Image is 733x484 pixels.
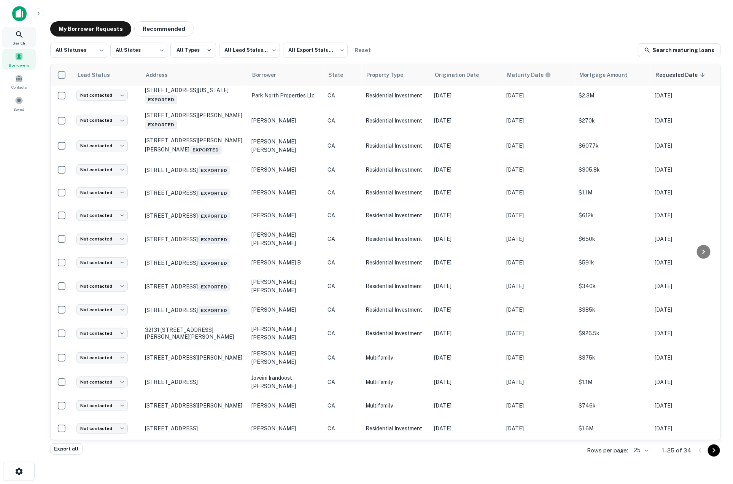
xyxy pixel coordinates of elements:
[655,424,719,433] p: [DATE]
[2,49,36,70] div: Borrowers
[434,188,499,197] p: [DATE]
[435,70,489,80] span: Origination Date
[366,235,426,243] p: Residential Investment
[2,71,36,92] div: Contacts
[73,64,141,86] th: Lead Status
[76,304,128,315] div: Not contacted
[655,329,719,338] p: [DATE]
[579,401,647,410] p: $746k
[328,70,353,80] span: State
[76,377,128,388] div: Not contacted
[434,329,499,338] p: [DATE]
[695,423,733,460] iframe: Chat Widget
[145,210,244,221] p: [STREET_ADDRESS]
[145,257,244,268] p: [STREET_ADDRESS]
[655,401,719,410] p: [DATE]
[145,379,244,385] p: [STREET_ADDRESS]
[76,115,128,126] div: Not contacted
[366,378,426,386] p: Multifamily
[579,378,647,386] p: $1.1M
[366,211,426,220] p: Residential Investment
[328,424,358,433] p: CA
[366,306,426,314] p: Residential Investment
[579,116,647,125] p: $270k
[351,43,375,58] button: Reset
[251,278,320,295] p: [PERSON_NAME] [PERSON_NAME]
[366,258,426,267] p: Residential Investment
[328,91,358,100] p: CA
[251,401,320,410] p: [PERSON_NAME]
[434,282,499,290] p: [DATE]
[434,424,499,433] p: [DATE]
[579,258,647,267] p: $591k
[655,235,719,243] p: [DATE]
[76,400,128,411] div: Not contacted
[655,91,719,100] p: [DATE]
[366,70,413,80] span: Property Type
[328,166,358,174] p: CA
[434,401,499,410] p: [DATE]
[366,188,426,197] p: Residential Investment
[655,188,719,197] p: [DATE]
[575,64,651,86] th: Mortgage Amount
[651,64,723,86] th: Requested Date
[328,211,358,220] p: CA
[506,142,571,150] p: [DATE]
[655,282,719,290] p: [DATE]
[170,43,216,58] button: All Types
[219,40,280,60] div: All Lead Statuses
[366,91,426,100] p: Residential Investment
[638,43,721,57] a: Search maturing loans
[662,446,691,455] p: 1–25 of 34
[328,378,358,386] p: CA
[145,87,244,104] p: [STREET_ADDRESS][US_STATE]
[328,329,358,338] p: CA
[328,142,358,150] p: CA
[146,70,178,80] span: Address
[134,21,194,37] button: Recommended
[434,258,499,267] p: [DATE]
[198,306,230,315] span: Exported
[587,446,628,455] p: Rows per page:
[631,445,650,456] div: 25
[434,235,499,243] p: [DATE]
[198,235,230,244] span: Exported
[506,424,571,433] p: [DATE]
[324,64,362,86] th: State
[506,378,571,386] p: [DATE]
[251,166,320,174] p: [PERSON_NAME]
[251,258,320,267] p: [PERSON_NAME] b
[434,306,499,314] p: [DATE]
[579,353,647,362] p: $375k
[507,71,544,79] h6: Maturity Date
[655,70,708,80] span: Requested Date
[655,166,719,174] p: [DATE]
[145,234,244,244] p: [STREET_ADDRESS]
[2,93,36,114] a: Saved
[251,116,320,125] p: [PERSON_NAME]
[434,116,499,125] p: [DATE]
[502,64,575,86] th: Maturity dates displayed may be estimated. Please contact the lender for the most accurate maturi...
[12,6,27,21] img: capitalize-icon.png
[76,210,128,221] div: Not contacted
[506,282,571,290] p: [DATE]
[251,137,320,154] p: [PERSON_NAME] [PERSON_NAME]
[328,282,358,290] p: CA
[366,282,426,290] p: Residential Investment
[507,71,551,79] div: Maturity dates displayed may be estimated. Please contact the lender for the most accurate maturi...
[145,187,244,198] p: [STREET_ADDRESS]
[145,164,244,175] p: [STREET_ADDRESS]
[145,354,244,361] p: [STREET_ADDRESS][PERSON_NAME]
[251,349,320,366] p: [PERSON_NAME] [PERSON_NAME]
[76,281,128,292] div: Not contacted
[145,112,244,129] p: [STREET_ADDRESS][PERSON_NAME]
[506,166,571,174] p: [DATE]
[579,166,647,174] p: $305.8k
[434,211,499,220] p: [DATE]
[366,116,426,125] p: Residential Investment
[366,142,426,150] p: Residential Investment
[507,71,561,79] span: Maturity dates displayed may be estimated. Please contact the lender for the most accurate maturi...
[655,116,719,125] p: [DATE]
